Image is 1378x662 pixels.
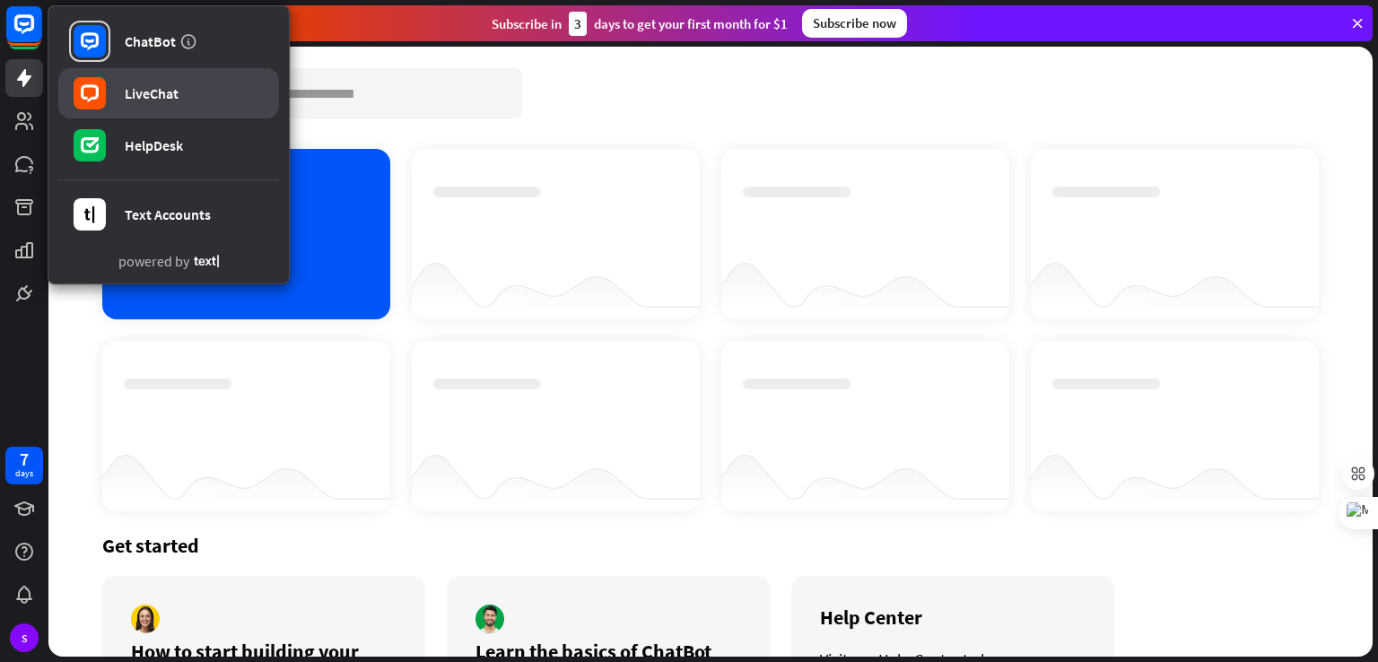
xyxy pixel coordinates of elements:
div: Subscribe in days to get your first month for $1 [492,12,788,36]
div: 3 [569,12,587,36]
div: days [15,467,33,480]
img: author [131,605,160,633]
div: Help Center [820,605,1086,630]
button: Open LiveChat chat widget [14,7,68,61]
div: 7 [20,451,29,467]
div: Subscribe now [802,9,907,38]
div: Get started [102,533,1319,558]
img: author [475,605,504,633]
div: S [10,623,39,652]
a: 7 days [5,447,43,484]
